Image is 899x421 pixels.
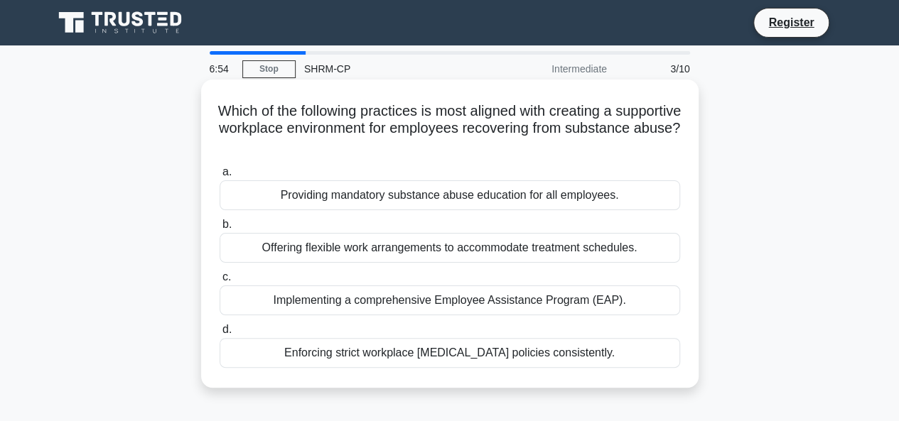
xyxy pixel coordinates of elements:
span: d. [222,323,232,335]
h5: Which of the following practices is most aligned with creating a supportive workplace environment... [218,102,682,155]
span: b. [222,218,232,230]
div: 6:54 [201,55,242,83]
span: a. [222,165,232,177]
div: Implementing a comprehensive Employee Assistance Program (EAP). [220,285,680,315]
div: Enforcing strict workplace [MEDICAL_DATA] policies consistently. [220,338,680,368]
a: Stop [242,60,296,78]
div: Intermediate [491,55,615,83]
a: Register [760,13,822,31]
div: Providing mandatory substance abuse education for all employees. [220,180,680,210]
span: c. [222,270,231,283]
div: SHRM-CP [296,55,491,83]
div: Offering flexible work arrangements to accommodate treatment schedules. [220,233,680,263]
div: 3/10 [615,55,699,83]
